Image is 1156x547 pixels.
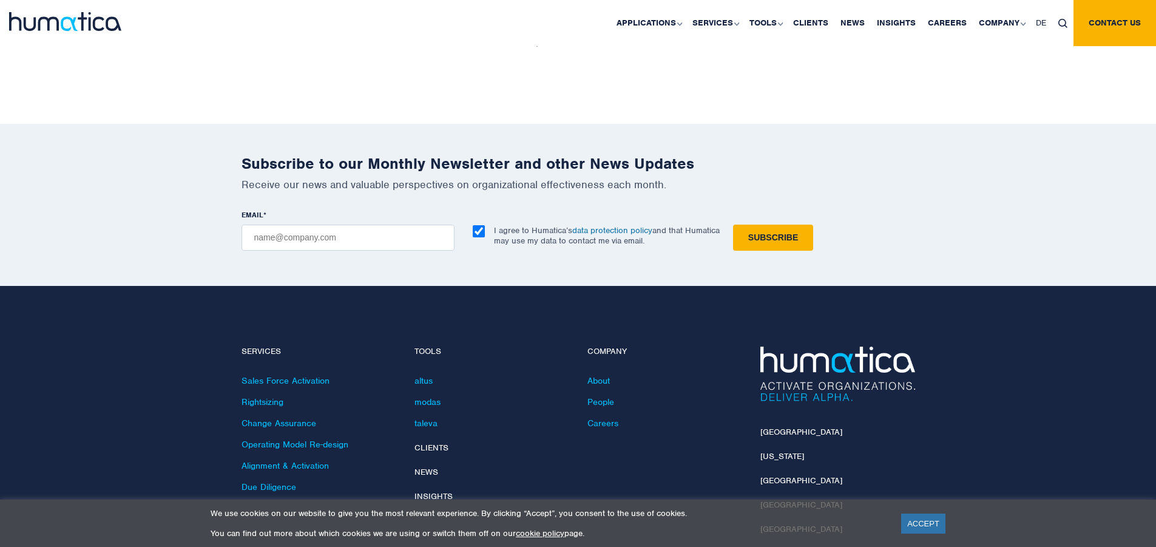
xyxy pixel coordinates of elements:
[242,225,455,251] input: name@company.com
[516,528,564,539] a: cookie policy
[242,439,348,450] a: Operating Model Re-design
[414,418,438,429] a: taleva
[587,375,610,386] a: About
[414,375,433,386] a: altus
[414,347,569,357] h4: Tools
[414,396,441,407] a: modas
[572,225,652,236] a: data protection policy
[414,467,438,477] a: News
[211,528,886,539] p: You can find out more about which cookies we are using or switch them off on our page.
[242,178,915,191] p: Receive our news and valuable perspectives on organizational effectiveness each month.
[9,12,121,31] img: logo
[242,347,396,357] h4: Services
[414,491,453,501] a: Insights
[587,418,618,429] a: Careers
[1058,19,1067,28] img: search_icon
[760,451,804,461] a: [US_STATE]
[211,508,886,518] p: We use cookies on our website to give you the most relevant experience. By clicking “Accept”, you...
[242,460,329,471] a: Alignment & Activation
[760,427,842,437] a: [GEOGRAPHIC_DATA]
[760,347,915,401] img: Humatica
[242,210,263,220] span: EMAIL
[242,375,330,386] a: Sales Force Activation
[242,481,296,492] a: Due Diligence
[733,225,813,251] input: Subscribe
[414,443,448,453] a: Clients
[1036,18,1046,28] span: DE
[242,418,316,429] a: Change Assurance
[473,225,485,237] input: I agree to Humatica’sdata protection policyand that Humatica may use my data to contact me via em...
[587,396,614,407] a: People
[901,514,945,534] a: ACCEPT
[587,347,742,357] h4: Company
[242,396,283,407] a: Rightsizing
[494,225,720,246] p: I agree to Humatica’s and that Humatica may use my data to contact me via email.
[242,154,915,173] h2: Subscribe to our Monthly Newsletter and other News Updates
[760,475,842,486] a: [GEOGRAPHIC_DATA]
